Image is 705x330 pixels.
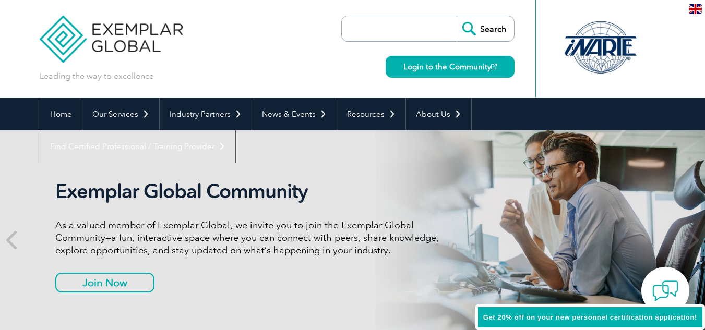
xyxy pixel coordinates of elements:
a: Resources [337,98,405,130]
a: News & Events [252,98,337,130]
a: About Us [406,98,471,130]
img: open_square.png [491,64,497,69]
p: As a valued member of Exemplar Global, we invite you to join the Exemplar Global Community—a fun,... [55,219,447,256]
span: Get 20% off on your new personnel certification application! [483,313,697,321]
a: Login to the Community [386,56,515,78]
img: contact-chat.png [652,278,678,304]
h2: Exemplar Global Community [55,179,447,203]
a: Join Now [55,273,154,292]
p: Leading the way to excellence [40,70,154,82]
a: Find Certified Professional / Training Provider [40,130,235,163]
img: en [689,4,702,14]
a: Home [40,98,82,130]
a: Our Services [82,98,159,130]
a: Industry Partners [160,98,252,130]
input: Search [457,16,514,41]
